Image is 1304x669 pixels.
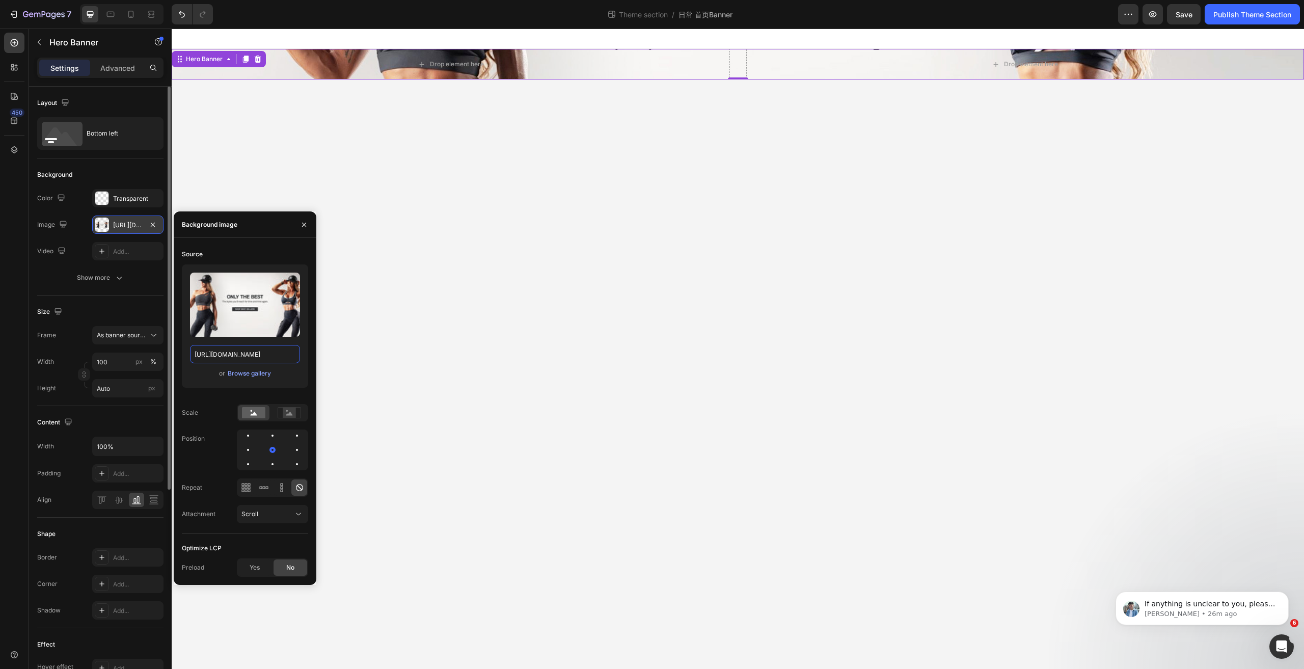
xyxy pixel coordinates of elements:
[182,483,202,492] div: Repeat
[37,579,58,588] div: Corner
[182,434,205,443] div: Position
[37,357,54,366] label: Width
[1290,619,1298,627] span: 6
[97,331,147,340] span: As banner source
[832,32,886,40] div: Drop element here
[10,109,24,117] div: 450
[182,563,204,572] div: Preload
[182,250,203,259] div: Source
[37,442,54,451] div: Width
[37,305,64,319] div: Size
[219,367,225,380] span: or
[1100,570,1304,641] iframe: Intercom notifications message
[37,170,72,179] div: Background
[92,353,164,371] input: px%
[92,326,164,344] button: As banner source
[87,122,149,145] div: Bottom left
[37,640,55,649] div: Effect
[100,63,135,73] p: Advanced
[672,9,674,20] span: /
[113,194,161,203] div: Transparent
[617,9,670,20] span: Theme section
[1205,4,1300,24] button: Publish Theme Section
[250,563,260,572] span: Yes
[1167,4,1201,24] button: Save
[113,469,161,478] div: Add...
[135,357,143,366] div: px
[93,437,163,456] input: Auto
[37,96,71,110] div: Layout
[37,192,67,205] div: Color
[1176,10,1192,19] span: Save
[113,221,143,230] div: [URL][DOMAIN_NAME]
[133,356,145,368] button: %
[37,269,164,287] button: Show more
[37,553,57,562] div: Border
[113,606,161,616] div: Add...
[182,220,237,229] div: Background image
[4,4,76,24] button: 7
[172,29,1304,669] iframe: Design area
[237,505,308,523] button: Scroll
[37,606,61,615] div: Shadow
[147,356,159,368] button: px
[12,26,53,35] div: Hero Banner
[182,510,215,519] div: Attachment
[37,245,68,258] div: Video
[37,218,69,232] div: Image
[286,563,294,572] span: No
[37,384,56,393] label: Height
[172,4,213,24] div: Undo/Redo
[37,469,61,478] div: Padding
[228,369,271,378] div: Browse gallery
[227,368,271,379] button: Browse gallery
[77,273,124,283] div: Show more
[148,384,155,392] span: px
[113,553,161,563] div: Add...
[92,379,164,397] input: px
[190,273,300,337] img: preview-image
[182,408,198,417] div: Scale
[258,32,312,40] div: Drop element here
[150,357,156,366] div: %
[241,510,258,518] span: Scroll
[37,331,56,340] label: Frame
[50,63,79,73] p: Settings
[113,580,161,589] div: Add...
[678,9,732,20] span: 日常 首页Banner
[1213,9,1291,20] div: Publish Theme Section
[37,416,74,430] div: Content
[37,529,56,539] div: Shape
[113,247,161,256] div: Add...
[37,495,51,504] div: Align
[49,36,136,48] p: Hero Banner
[182,544,222,553] div: Optimize LCP
[1269,634,1294,659] iframe: Intercom live chat
[190,345,300,363] input: https://example.com/image.jpg
[67,8,71,20] p: 7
